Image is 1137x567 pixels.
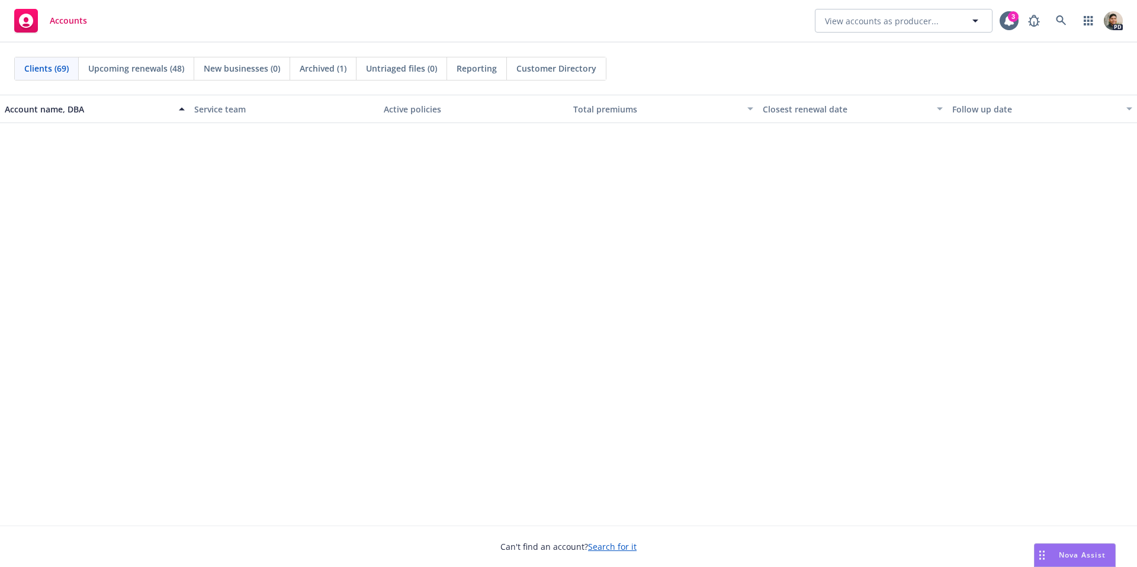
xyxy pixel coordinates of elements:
span: Archived (1) [300,62,346,75]
div: Follow up date [952,103,1119,115]
div: Total premiums [573,103,740,115]
button: Total premiums [568,95,758,123]
span: Nova Assist [1059,550,1106,560]
span: Upcoming renewals (48) [88,62,184,75]
div: 3 [1008,11,1019,22]
span: Customer Directory [516,62,596,75]
button: Service team [189,95,379,123]
span: Accounts [50,16,87,25]
a: Search for it [588,541,637,552]
a: Search [1049,9,1073,33]
span: Untriaged files (0) [366,62,437,75]
div: Account name, DBA [5,103,172,115]
a: Report a Bug [1022,9,1046,33]
span: View accounts as producer... [825,15,939,27]
div: Active policies [384,103,564,115]
button: View accounts as producer... [815,9,993,33]
img: photo [1104,11,1123,30]
div: Service team [194,103,374,115]
button: Closest renewal date [758,95,947,123]
button: Active policies [379,95,568,123]
a: Accounts [9,4,92,37]
div: Drag to move [1035,544,1049,566]
button: Nova Assist [1034,543,1116,567]
div: Closest renewal date [763,103,930,115]
button: Follow up date [947,95,1137,123]
a: Switch app [1077,9,1100,33]
span: New businesses (0) [204,62,280,75]
span: Can't find an account? [500,540,637,553]
span: Reporting [457,62,497,75]
span: Clients (69) [24,62,69,75]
